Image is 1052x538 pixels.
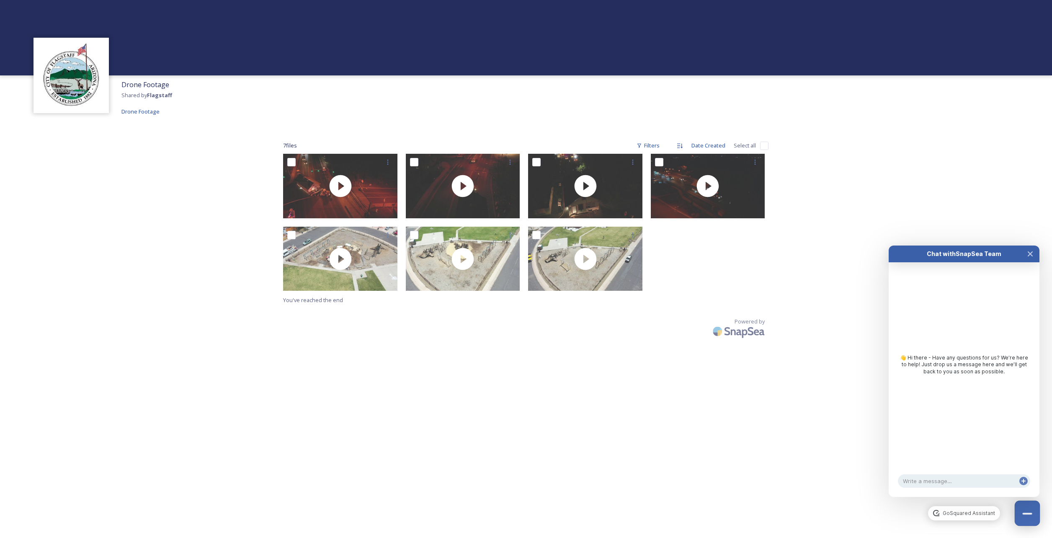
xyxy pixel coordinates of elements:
span: Shared by [121,91,172,99]
img: thumbnail [528,154,642,218]
a: GoSquared Assistant [928,506,1000,520]
span: Select all [734,142,756,150]
div: Filters [632,137,664,154]
div: Date Created [687,137,730,154]
div: Chat with SnapSea Team [904,250,1024,258]
img: thumbnail [283,154,397,218]
span: Drone Footage [121,80,169,89]
span: Powered by [735,318,765,326]
img: thumbnail [406,154,520,218]
img: SnapSea Logo [710,321,769,341]
span: You've reached the end [283,296,343,304]
span: Drone Footage [121,108,160,115]
img: thumbnail [406,227,520,291]
img: thumbnail [528,227,642,291]
img: images%20%282%29.jpeg [38,42,105,109]
div: 👋 Hi there - Have any questions for us? We’re here to help! Just drop us a message here and we’ll... [897,354,1031,375]
img: thumbnail [651,154,765,218]
button: Close Chat [1015,501,1040,526]
button: Close Chat [1021,246,1039,262]
a: Drone Footage [121,106,160,116]
strong: Flagstaff [147,91,172,99]
span: 7 file s [283,142,297,150]
img: thumbnail [283,227,397,291]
